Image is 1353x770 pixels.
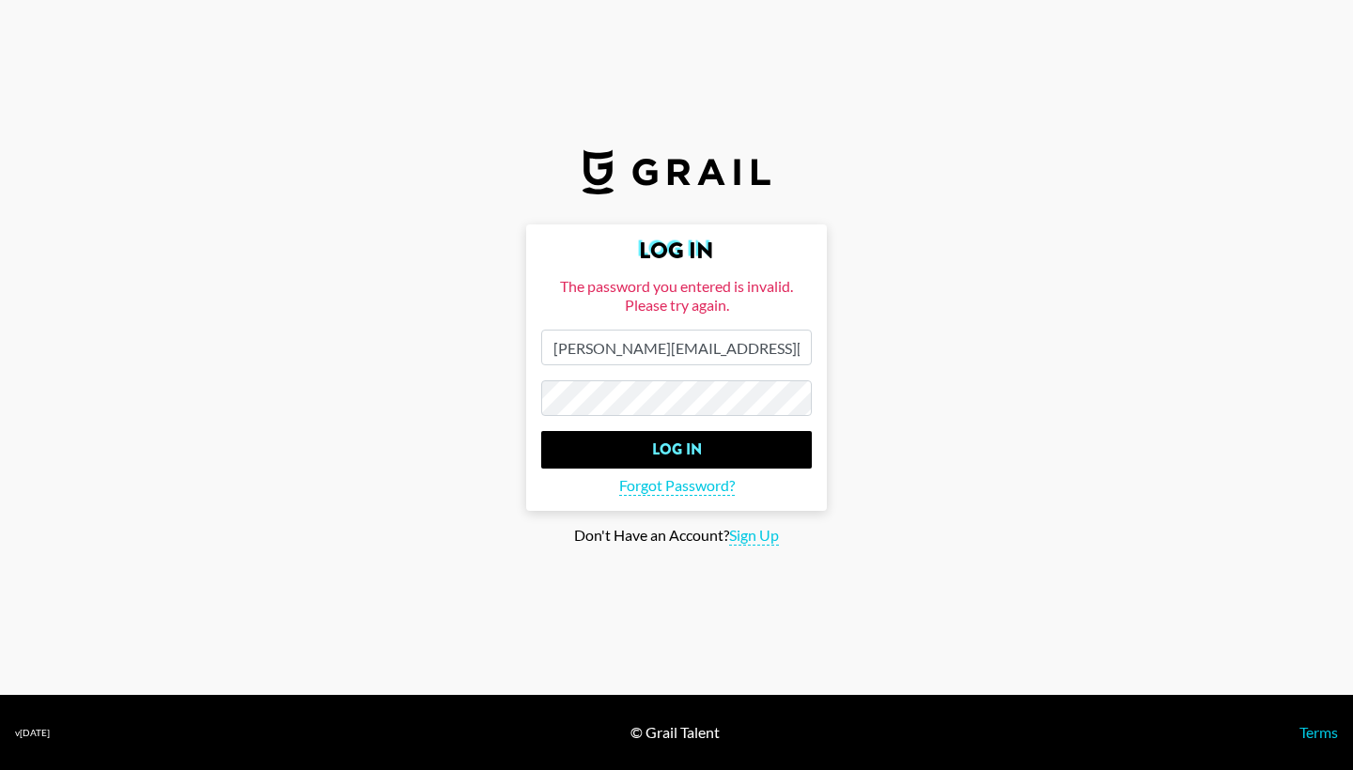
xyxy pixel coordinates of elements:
div: Don't Have an Account? [15,526,1338,546]
input: Email [541,330,812,365]
a: Terms [1299,723,1338,741]
h2: Log In [541,239,812,262]
img: Grail Talent Logo [583,149,770,194]
span: Sign Up [729,526,779,546]
div: The password you entered is invalid. Please try again. [541,277,812,315]
div: v [DATE] [15,727,50,739]
div: © Grail Talent [630,723,720,742]
input: Log In [541,431,812,469]
span: Forgot Password? [619,476,735,496]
